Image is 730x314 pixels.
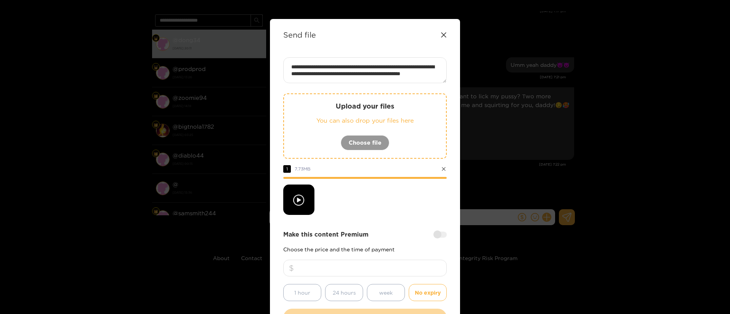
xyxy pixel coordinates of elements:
p: You can also drop your files here [299,116,431,125]
span: week [379,288,393,297]
span: 1 [283,165,291,173]
p: Upload your files [299,102,431,110]
strong: Send file [283,30,316,39]
p: Choose the price and the time of payment [283,246,447,252]
span: 1 hour [294,288,310,297]
span: 7.73 MB [295,166,311,171]
button: Choose file [341,135,389,150]
button: 24 hours [325,284,363,301]
button: 1 hour [283,284,321,301]
button: No expiry [409,284,447,301]
button: week [367,284,405,301]
span: 24 hours [333,288,356,297]
strong: Make this content Premium [283,230,368,239]
span: No expiry [415,288,441,297]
